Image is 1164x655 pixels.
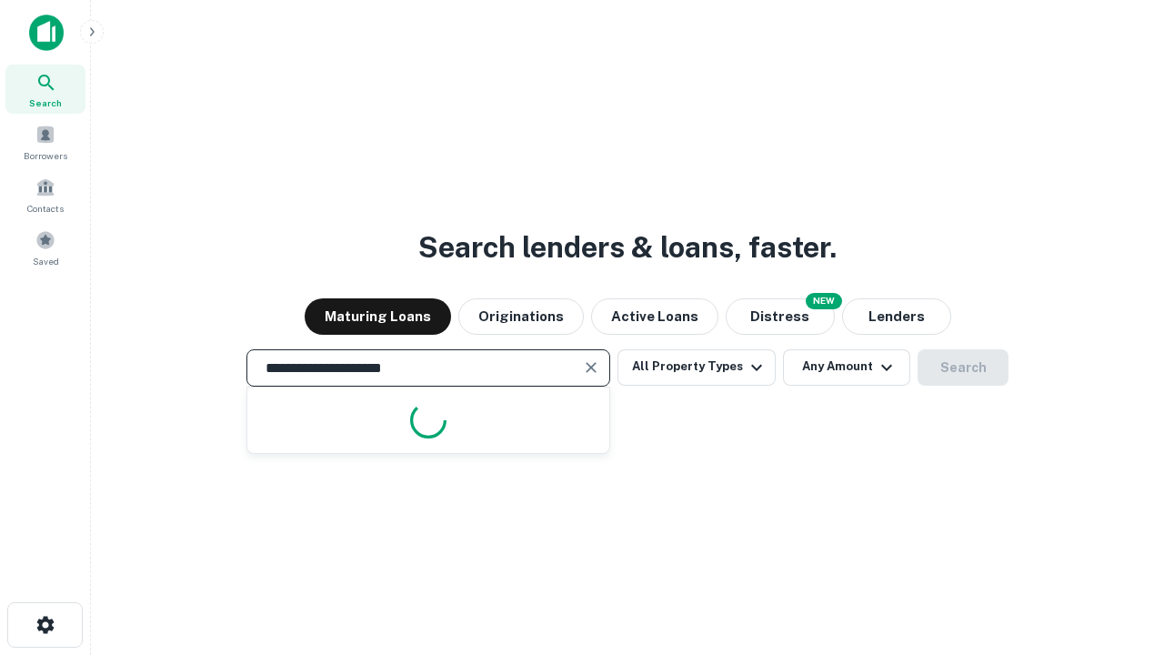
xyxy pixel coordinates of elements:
iframe: Chat Widget [1073,509,1164,597]
a: Borrowers [5,117,85,166]
span: Search [29,96,62,110]
button: Lenders [842,298,951,335]
button: Any Amount [783,349,910,386]
button: Clear [578,355,604,380]
button: Search distressed loans with lien and other non-mortgage details. [726,298,835,335]
span: Saved [33,254,59,268]
button: Originations [458,298,584,335]
span: Borrowers [24,148,67,163]
div: NEW [806,293,842,309]
a: Contacts [5,170,85,219]
a: Search [5,65,85,114]
button: All Property Types [617,349,776,386]
a: Saved [5,223,85,272]
span: Contacts [27,201,64,216]
button: Maturing Loans [305,298,451,335]
button: Active Loans [591,298,718,335]
h3: Search lenders & loans, faster. [418,226,837,269]
img: capitalize-icon.png [29,15,64,51]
